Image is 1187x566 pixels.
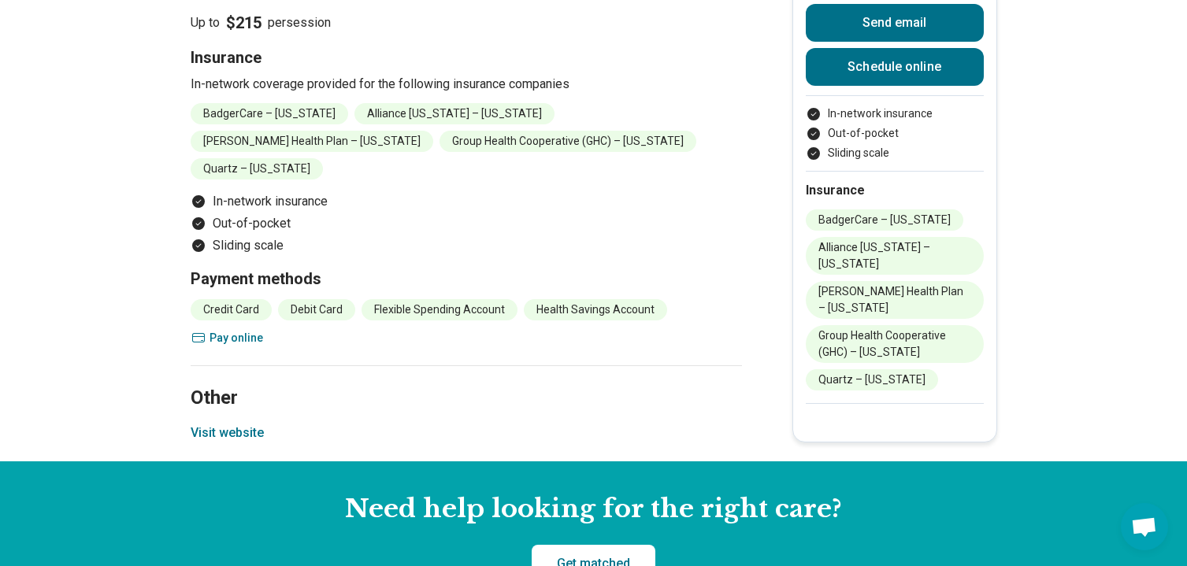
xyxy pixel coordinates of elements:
[806,105,984,122] li: In-network insurance
[226,12,262,34] span: $215
[806,181,984,200] h2: Insurance
[191,299,272,320] li: Credit Card
[191,347,742,412] h2: Other
[191,192,742,255] ul: Payment options
[354,103,555,124] li: Alliance [US_STATE] – [US_STATE]
[191,75,742,94] p: In-network coverage provided for the following insurance companies
[191,192,742,211] li: In-network insurance
[191,158,323,179] li: Quartz – [US_STATE]
[191,236,742,255] li: Sliding scale
[806,105,984,161] ul: Payment options
[191,268,742,290] h3: Payment methods
[806,125,984,142] li: Out-of-pocket
[191,12,742,34] p: Up to per session
[191,131,433,152] li: [PERSON_NAME] Health Plan – [US_STATE]
[191,214,742,233] li: Out-of-pocket
[191,103,348,124] li: BadgerCare – [US_STATE]
[806,48,984,86] a: Schedule online
[278,299,355,320] li: Debit Card
[806,325,984,363] li: Group Health Cooperative (GHC) – [US_STATE]
[806,145,984,161] li: Sliding scale
[440,131,696,152] li: Group Health Cooperative (GHC) – [US_STATE]
[806,237,984,275] li: Alliance [US_STATE] – [US_STATE]
[806,4,984,42] button: Send email
[806,369,938,390] li: Quartz – [US_STATE]
[362,299,517,320] li: Flexible Spending Account
[806,281,984,319] li: [PERSON_NAME] Health Plan – [US_STATE]
[191,424,264,442] button: Visit website
[524,299,667,320] li: Health Savings Account
[191,330,742,346] a: Pay online
[1121,503,1168,550] a: Open chat
[806,209,963,231] li: BadgerCare – [US_STATE]
[13,493,1174,526] h2: Need help looking for the right care?
[191,46,742,68] h3: Insurance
